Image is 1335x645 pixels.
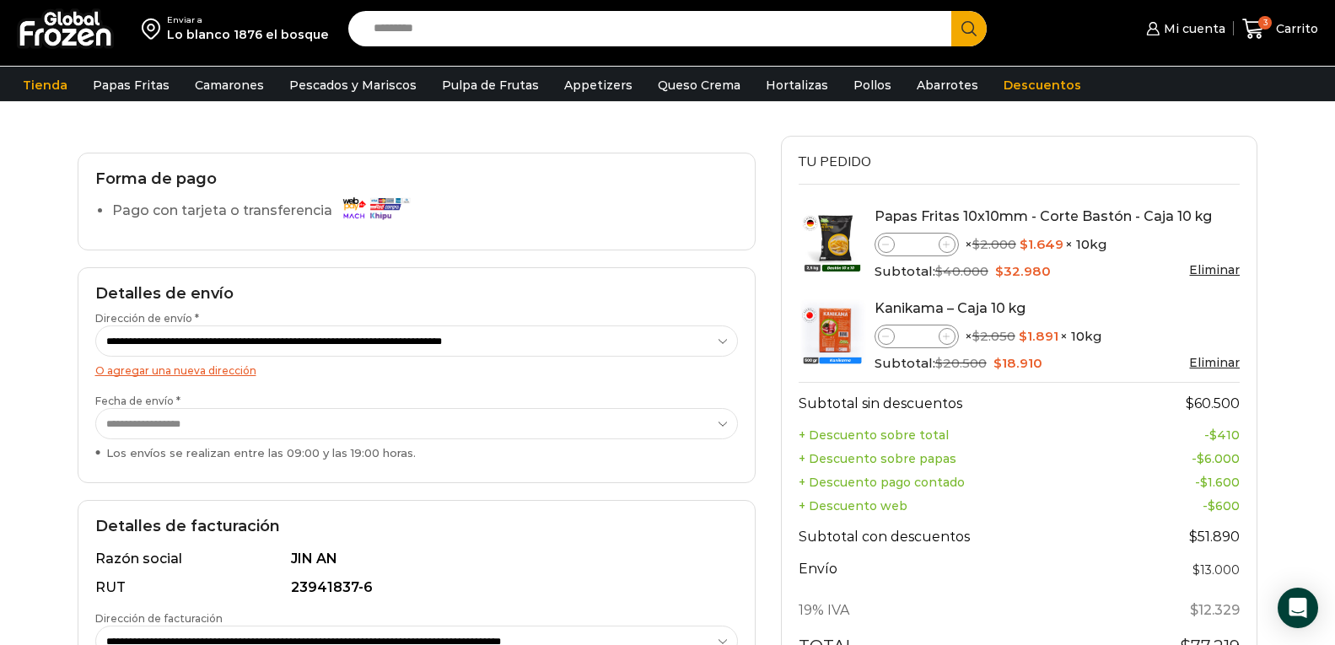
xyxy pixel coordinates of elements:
a: Descuentos [995,69,1090,101]
h2: Detalles de envío [95,285,738,304]
span: $ [935,263,943,279]
bdi: 18.910 [993,355,1042,371]
select: Dirección de envío * [95,325,738,357]
span: 12.329 [1190,602,1240,618]
bdi: 1.649 [1020,236,1063,252]
td: - [1125,447,1240,470]
span: $ [1189,529,1198,545]
bdi: 51.890 [1189,529,1240,545]
bdi: 32.980 [995,263,1051,279]
a: Camarones [186,69,272,101]
bdi: 600 [1208,498,1240,513]
a: Pollos [845,69,900,101]
td: - [1125,470,1240,494]
a: Abarrotes [908,69,987,101]
a: Tienda [14,69,76,101]
td: - [1125,494,1240,518]
bdi: 40.000 [935,263,988,279]
th: + Descuento pago contado [799,470,1126,494]
a: Papas Fritas [84,69,178,101]
span: $ [1186,395,1194,411]
a: Pescados y Mariscos [281,69,425,101]
th: Subtotal con descuentos [799,518,1126,556]
a: Mi cuenta [1142,12,1225,46]
div: Subtotal: [875,354,1241,373]
bdi: 1.600 [1200,475,1240,490]
th: Subtotal sin descuentos [799,382,1126,423]
label: Fecha de envío * [95,394,738,461]
div: Razón social [95,550,288,569]
span: $ [972,236,980,252]
img: Pago con tarjeta o transferencia [337,193,413,223]
bdi: 20.500 [935,355,987,371]
bdi: 13.000 [1192,562,1240,578]
label: Flat rate: [1192,560,1240,581]
div: Open Intercom Messenger [1278,588,1318,628]
div: RUT [95,578,288,598]
select: Fecha de envío * Los envíos se realizan entre las 09:00 y las 19:00 horas. [95,408,738,439]
a: Queso Crema [649,69,749,101]
bdi: 2.000 [972,236,1016,252]
div: × × 10kg [875,233,1241,256]
a: Eliminar [1189,355,1240,370]
span: Tu pedido [799,153,871,171]
bdi: 2.050 [972,328,1015,344]
th: 19% IVA [799,591,1126,630]
th: + Descuento web [799,494,1126,518]
bdi: 60.500 [1186,395,1240,411]
span: $ [993,355,1002,371]
a: Pulpa de Frutas [433,69,547,101]
span: Carrito [1272,20,1318,37]
span: $ [1208,498,1215,513]
span: Mi cuenta [1160,20,1225,37]
th: + Descuento sobre total [799,423,1126,447]
div: Enviar a [167,14,329,26]
span: $ [1192,562,1200,578]
div: JIN AN [291,550,728,569]
img: address-field-icon.svg [142,14,167,43]
span: $ [1020,236,1028,252]
div: Los envíos se realizan entre las 09:00 y las 19:00 horas. [95,445,738,461]
input: Product quantity [895,326,939,347]
a: O agregar una nueva dirección [95,364,256,377]
a: Appetizers [556,69,641,101]
div: 23941837-6 [291,578,728,598]
button: Search button [951,11,987,46]
h2: Forma de pago [95,170,738,189]
span: $ [935,355,943,371]
label: Pago con tarjeta o transferencia [112,196,418,226]
a: Hortalizas [757,69,837,101]
bdi: 1.891 [1019,328,1058,344]
label: Dirección de envío * [95,311,738,357]
td: - [1125,423,1240,447]
span: $ [1200,475,1208,490]
bdi: 410 [1209,427,1240,443]
span: $ [995,263,1004,279]
bdi: 6.000 [1197,451,1240,466]
div: × × 10kg [875,325,1241,348]
a: Eliminar [1189,262,1240,277]
th: Envío [799,556,1126,591]
div: Lo blanco 1876 el bosque [167,26,329,43]
span: $ [1209,427,1217,443]
span: $ [1190,602,1198,618]
h2: Detalles de facturación [95,518,738,536]
div: Subtotal: [875,262,1241,281]
a: 3 Carrito [1242,9,1318,49]
a: Kanikama – Caja 10 kg [875,300,1025,316]
input: Product quantity [895,234,939,255]
span: 3 [1258,16,1272,30]
a: Papas Fritas 10x10mm - Corte Bastón - Caja 10 kg [875,208,1212,224]
th: + Descuento sobre papas [799,447,1126,470]
span: $ [972,328,980,344]
span: $ [1019,328,1027,344]
span: $ [1197,451,1204,466]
